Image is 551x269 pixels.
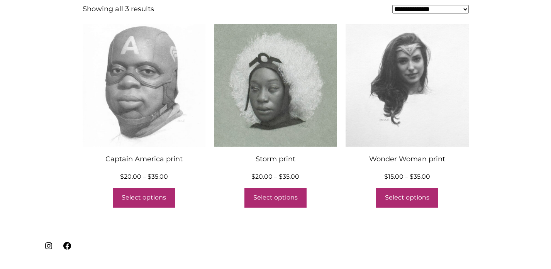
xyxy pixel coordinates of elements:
span: $ [410,173,414,180]
a: Storm print [256,154,295,164]
span: $ [279,173,283,180]
a: Select options for “Wonder Woman print” [376,188,439,208]
span: – [274,173,277,180]
span: $ [120,173,124,180]
bdi: 20.00 [120,173,141,180]
bdi: 35.00 [410,173,430,180]
span: – [143,173,146,180]
a: Wonder Woman print [369,154,445,164]
span: $ [147,173,151,180]
bdi: 15.00 [384,173,404,180]
span: – [405,173,408,180]
span: Select options [385,193,429,203]
a: Captain America print [105,154,183,164]
span: $ [251,173,255,180]
span: Select options [253,193,298,203]
a: Select options for “Storm print” [244,188,307,208]
bdi: 20.00 [251,173,273,180]
select: Shop order [392,5,469,14]
a: Select options for “Captain America print” [113,188,175,208]
bdi: 35.00 [147,173,168,180]
p: Showing all 3 results [83,3,154,15]
bdi: 35.00 [279,173,299,180]
span: $ [384,173,388,180]
span: Select options [122,193,166,203]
